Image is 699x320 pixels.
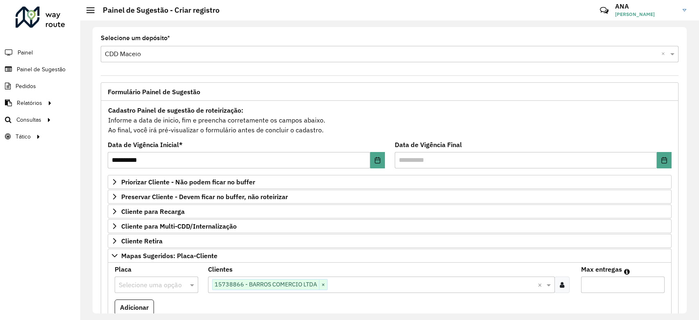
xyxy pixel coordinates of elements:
label: Clientes [208,264,233,274]
em: Máximo de clientes que serão colocados na mesma rota com os clientes informados [624,268,630,275]
span: Mapas Sugeridos: Placa-Cliente [121,252,217,259]
h2: Painel de Sugestão - Criar registro [95,6,219,15]
a: Preservar Cliente - Devem ficar no buffer, não roteirizar [108,190,672,204]
button: Adicionar [115,300,154,315]
label: Max entregas [581,264,622,274]
span: Painel [18,48,33,57]
label: Placa [115,264,131,274]
span: Cliente para Recarga [121,208,185,215]
span: Cliente Retira [121,238,163,244]
a: Priorizar Cliente - Não podem ficar no buffer [108,175,672,189]
label: Selecione um depósito [101,33,170,43]
a: Cliente Retira [108,234,672,248]
a: Cliente para Multi-CDD/Internalização [108,219,672,233]
span: Clear all [538,280,545,290]
span: Pedidos [16,82,36,91]
span: Tático [16,132,31,141]
span: Formulário Painel de Sugestão [108,89,200,95]
span: Preservar Cliente - Devem ficar no buffer, não roteirizar [121,193,288,200]
button: Choose Date [657,152,672,168]
label: Data de Vigência Final [395,140,462,150]
span: Relatórios [17,99,42,107]
strong: Cadastro Painel de sugestão de roteirização: [108,106,243,114]
span: Priorizar Cliente - Não podem ficar no buffer [121,179,255,185]
a: Mapas Sugeridos: Placa-Cliente [108,249,672,263]
button: Choose Date [370,152,385,168]
h3: ANA [615,2,676,10]
a: Contato Rápido [595,2,613,19]
label: Data de Vigência Inicial [108,140,183,150]
span: 15738866 - BARROS COMERCIO LTDA [213,279,319,289]
span: Clear all [661,49,668,59]
div: Informe a data de inicio, fim e preencha corretamente os campos abaixo. Ao final, você irá pré-vi... [108,105,672,135]
span: [PERSON_NAME] [615,11,676,18]
a: Cliente para Recarga [108,204,672,218]
span: Consultas [16,116,41,124]
span: Cliente para Multi-CDD/Internalização [121,223,237,229]
span: Painel de Sugestão [17,65,66,74]
span: × [319,280,327,290]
